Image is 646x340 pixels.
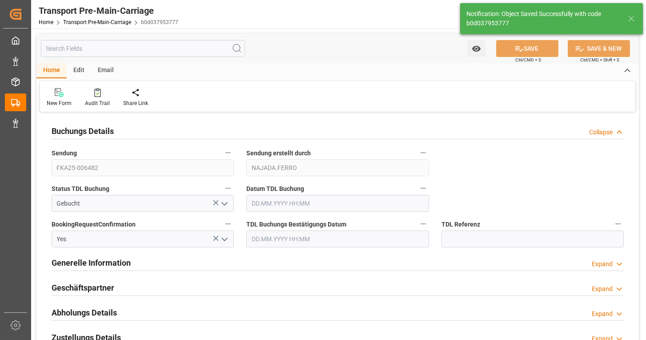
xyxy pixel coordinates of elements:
[222,218,234,230] button: BookingRequestConfirmation
[568,40,630,57] button: SAVE & NEW
[52,184,109,194] span: Status TDL Buchung
[467,40,486,57] button: open menu
[612,218,624,230] button: TDL Referenz
[52,125,114,137] h2: Buchungs Details
[246,231,429,247] input: DD.MM.YYYY HH:MM
[67,63,91,78] div: Edit
[52,282,114,294] h2: Geschäftspartner
[417,147,429,158] button: Sendung erstellt durch
[592,259,613,269] div: Expand
[123,99,148,107] div: Share Link
[246,184,304,194] span: Datum TDL Buchung
[441,220,480,229] span: TDL Referenz
[52,307,117,319] h2: Abholungs Details
[91,63,120,78] div: Email
[52,257,131,269] h2: Generelle Information
[52,220,136,229] span: BookingRequestConfirmation
[52,149,77,158] span: Sendung
[217,197,231,210] button: open menu
[246,220,346,229] span: TDL Buchungs Bestätigungs Datum
[47,99,72,107] div: New Form
[417,218,429,230] button: TDL Buchungs Bestätigungs Datum
[246,195,429,212] input: DD.MM.YYYY HH:MM
[515,57,541,63] span: Ctrl/CMD + S
[222,182,234,194] button: Status TDL Buchung
[417,182,429,194] button: Datum TDL Buchung
[39,4,178,17] div: Transport Pre-Main-Carriage
[466,9,619,28] div: Notification: Object Saved Successfully with code b0d037953777
[246,149,311,158] span: Sendung erstellt durch
[222,147,234,158] button: Sendung
[85,99,110,107] div: Audit Trail
[496,40,558,57] button: SAVE
[217,232,231,246] button: open menu
[589,128,613,137] div: Collapse
[63,19,131,25] a: Transport Pre-Main-Carriage
[41,40,245,57] input: Search Fields
[36,63,67,78] div: Home
[39,19,53,25] a: Home
[580,57,619,63] span: Ctrl/CMD + Shift + S
[592,309,613,319] div: Expand
[592,284,613,294] div: Expand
